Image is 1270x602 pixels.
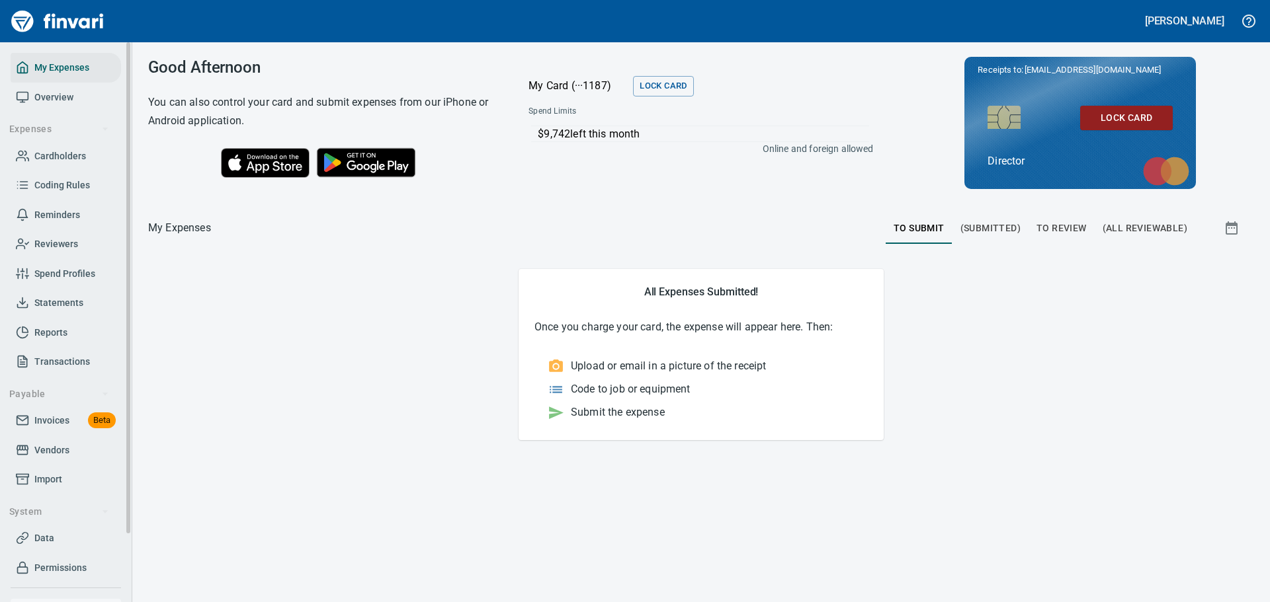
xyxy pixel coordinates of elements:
span: (Submitted) [960,220,1021,237]
p: Director [988,153,1173,169]
span: Overview [34,89,73,106]
p: My Card (···1187) [529,78,628,94]
a: Spend Profiles [11,259,121,289]
h5: [PERSON_NAME] [1145,14,1224,28]
span: Beta [88,413,116,428]
span: Invoices [34,412,69,429]
span: Payable [9,386,109,402]
span: Import [34,471,62,488]
button: System [4,500,114,524]
span: Expenses [9,121,109,137]
button: Payable [4,382,114,406]
button: Lock Card [633,76,693,96]
span: Spend Limits [529,105,724,118]
p: Code to job or equipment [571,381,691,397]
span: Reviewers [34,236,78,252]
a: My Expenses [11,53,121,83]
a: Import [11,465,121,494]
p: Submit the expense [571,404,665,420]
a: Transactions [11,347,121,377]
a: Overview [11,83,121,112]
span: System [9,504,109,520]
span: My Expenses [34,59,89,76]
h3: Good Afternoon [148,58,495,77]
p: Once you charge your card, the expense will appear here. Then: [534,319,868,335]
button: Lock Card [1080,106,1173,130]
a: Reminders [11,200,121,230]
h5: All Expenses Submitted! [534,285,868,299]
h6: You can also control your card and submit expenses from our iPhone or Android application. [148,93,495,130]
button: Show transactions within a particular date range [1212,212,1254,244]
a: Reports [11,318,121,348]
p: Upload or email in a picture of the receipt [571,358,766,374]
img: Get it on Google Play [310,141,423,184]
span: [EMAIL_ADDRESS][DOMAIN_NAME] [1023,63,1162,76]
img: Download on the App Store [221,148,310,178]
a: Vendors [11,435,121,465]
span: Cardholders [34,148,86,165]
img: Finvari [8,5,107,37]
span: Statements [34,295,83,311]
p: $9,742 left this month [538,126,868,142]
span: Coding Rules [34,177,90,194]
button: Expenses [4,117,114,141]
span: Data [34,530,54,546]
a: Coding Rules [11,170,121,200]
span: Spend Profiles [34,266,95,282]
span: (All Reviewable) [1103,220,1187,237]
a: InvoicesBeta [11,406,121,435]
nav: breadcrumb [148,220,211,236]
p: My Expenses [148,220,211,236]
span: Vendors [34,442,69,459]
p: Online and foreign allowed [518,142,873,155]
span: Lock Card [640,79,687,94]
a: Reviewers [11,229,121,259]
a: Data [11,523,121,553]
span: Reports [34,324,67,341]
span: Reminders [34,207,80,223]
span: Lock Card [1091,110,1162,126]
a: Cardholders [11,141,121,171]
a: Permissions [11,553,121,583]
button: [PERSON_NAME] [1142,11,1228,31]
a: Statements [11,288,121,318]
span: Transactions [34,354,90,370]
span: To Submit [894,220,945,237]
span: Permissions [34,560,87,576]
p: Receipts to: [978,63,1183,77]
span: To Review [1037,220,1087,237]
img: mastercard.svg [1136,150,1196,192]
